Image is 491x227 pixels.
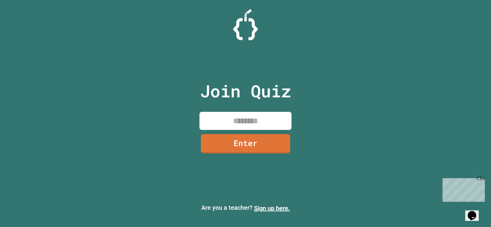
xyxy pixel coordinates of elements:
img: Logo.svg [233,9,258,40]
a: Sign up here. [254,205,290,212]
p: Join Quiz [200,78,291,104]
p: Are you a teacher? [5,203,486,213]
iframe: chat widget [465,202,485,221]
div: Chat with us now!Close [2,2,42,39]
iframe: chat widget [440,176,485,202]
a: Enter [201,134,290,153]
